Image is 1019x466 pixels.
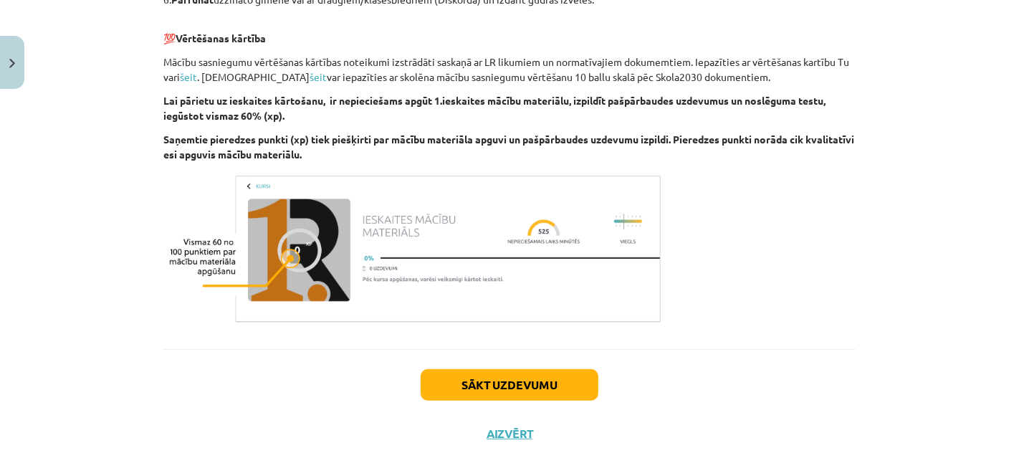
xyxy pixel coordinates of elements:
a: šeit [310,70,327,83]
b: Vērtēšanas kārtība [176,32,266,44]
p: Mācību sasniegumu vērtēšanas kārtības noteikumi izstrādāti saskaņā ar LR likumiem un normatīvajie... [163,54,856,85]
button: Sākt uzdevumu [421,369,598,401]
b: Saņemtie pieredzes punkti (xp) tiek piešķirti par mācību materiāla apguvi un pašpārbaudes uzdevum... [163,133,854,161]
b: Lai pārietu uz ieskaites kārtošanu, ir nepieciešams apgūt 1.ieskaites mācību materiālu, izpildīt ... [163,94,826,122]
button: Aizvērt [482,427,537,441]
img: icon-close-lesson-0947bae3869378f0d4975bcd49f059093ad1ed9edebbc8119c70593378902aed.svg [9,59,15,68]
p: 💯 [163,16,856,46]
a: šeit [180,70,197,83]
